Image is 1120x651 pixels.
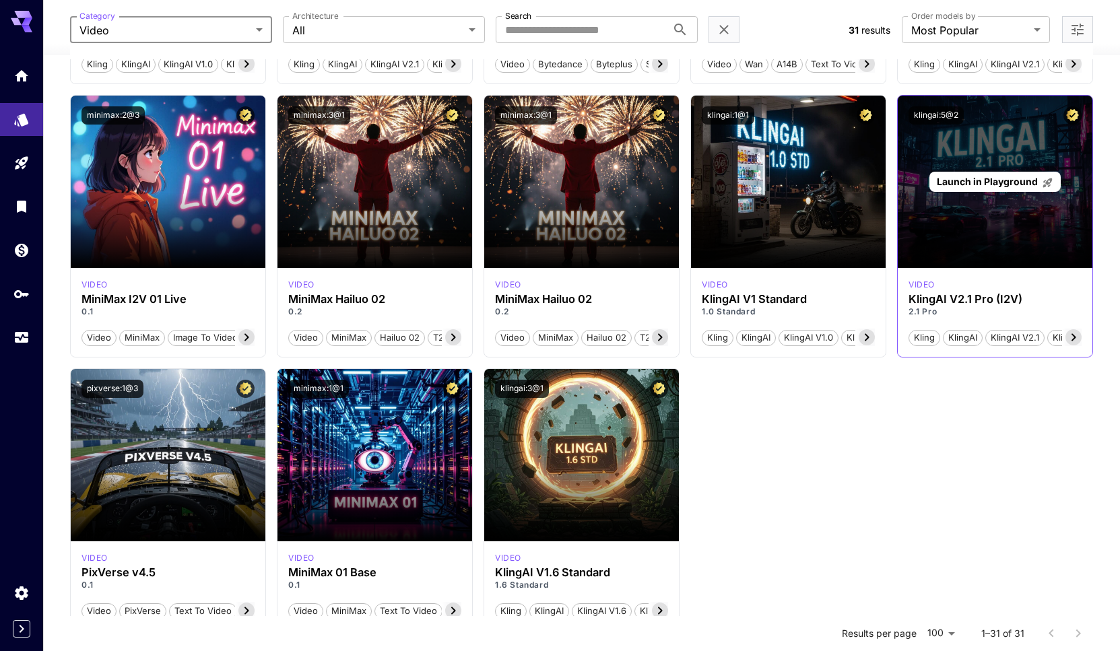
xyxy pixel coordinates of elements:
button: Kling [288,55,320,73]
span: T2V [635,331,661,345]
div: klingai_2_1_pro [909,279,935,291]
p: 0.1 [81,306,255,318]
div: minimax_01_live [81,279,108,291]
button: Hailuo 02 [581,329,632,346]
button: MiniMax [119,329,165,346]
h3: PixVerse v4.5 [81,566,255,579]
span: T2V [428,331,455,345]
button: MiniMax [326,602,372,619]
button: minimax:3@1 [495,106,557,125]
div: MiniMax I2V 01 Live [81,293,255,306]
p: video [495,279,521,291]
div: klingai_1_6_std [495,552,521,564]
div: 100 [922,623,960,643]
button: KlingAI v1.6 Standard [634,602,734,619]
span: MiniMax [533,331,578,345]
button: KlingAI v1.0 Standard [841,329,941,346]
div: minimax_01_base [288,552,315,564]
h3: MiniMax Hailuo 02 [288,293,461,306]
button: KlingAI [736,329,776,346]
span: Video [82,331,116,345]
button: Clear filters (1) [716,22,732,38]
span: Video [702,58,736,71]
button: KlingAI v1.0 [779,329,838,346]
span: Text To Video [170,605,236,618]
div: minimax_hailuo_02 [288,279,315,291]
span: Text To Video [375,605,442,618]
span: MiniMax [120,331,164,345]
span: KlingAI [117,58,155,71]
span: A14B [772,58,802,71]
button: klingai:5@2 [909,106,964,125]
button: KlingAI v2.1 [985,55,1045,73]
span: Video [496,58,529,71]
button: pixverse:1@3 [81,380,143,398]
button: Image To Video [168,329,243,346]
button: Video [81,602,117,619]
button: KlingAI v1.6 [572,602,632,619]
span: KlingAI [737,331,775,345]
div: minimax_hailuo_02 [495,279,521,291]
h3: KlingAI V1 Standard [702,293,875,306]
p: 0.2 [288,306,461,318]
button: minimax:1@1 [288,380,349,398]
button: KlingAI [943,329,983,346]
button: Video [288,602,323,619]
button: Video [81,329,117,346]
span: KlingAI v2.1 [986,331,1044,345]
span: KlingAI [530,605,568,618]
p: video [81,279,108,291]
p: 1–31 of 31 [981,627,1024,640]
button: KlingAI [943,55,983,73]
div: Playground [13,155,30,172]
div: Home [13,67,30,84]
button: klingai:3@1 [495,380,549,398]
span: Kling [909,331,940,345]
p: 1.0 Standard [702,306,875,318]
h3: KlingAI V2.1 Pro (I2V) [909,293,1082,306]
span: KlingAI v1.0 Standard [842,331,940,345]
button: Kling [702,329,733,346]
p: video [702,279,728,291]
span: Video [289,331,323,345]
div: Settings [13,584,30,601]
span: KlingAI v2.1 [986,58,1044,71]
span: Image To Video [168,331,242,345]
button: T2V [634,329,662,346]
span: KlingAI v2.1 Standard [428,58,525,71]
button: Expand sidebar [13,620,30,638]
h3: KlingAI V1.6 Standard [495,566,668,579]
label: Architecture [292,10,338,22]
button: PixVerse [119,602,166,619]
button: KlingAI [323,55,362,73]
label: Search [505,10,531,22]
button: T2V [428,329,455,346]
h3: MiniMax Hailuo 02 [495,293,668,306]
button: Text To Video [805,55,874,73]
span: KlingAI [944,58,982,71]
p: 2.1 Pro [909,306,1082,318]
button: KlingAI v1.0 [158,55,218,73]
span: 31 [849,24,859,36]
p: 0.1 [288,579,461,591]
span: Hailuo 02 [375,331,424,345]
p: video [288,279,315,291]
span: Kling [289,58,319,71]
h3: MiniMax 01 Base [288,566,461,579]
div: pixverse_v4_5 [81,552,108,564]
span: MiniMax [327,605,371,618]
span: Kling [909,58,940,71]
div: API Keys [13,285,30,302]
button: Kling [81,55,113,73]
span: Seedance 1.0 Pro [641,58,723,71]
button: Certified Model – Vetted for best performance and includes a commercial license. [1063,106,1082,125]
span: KlingAI [323,58,362,71]
div: Library [13,198,30,215]
div: Wallet [13,242,30,259]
